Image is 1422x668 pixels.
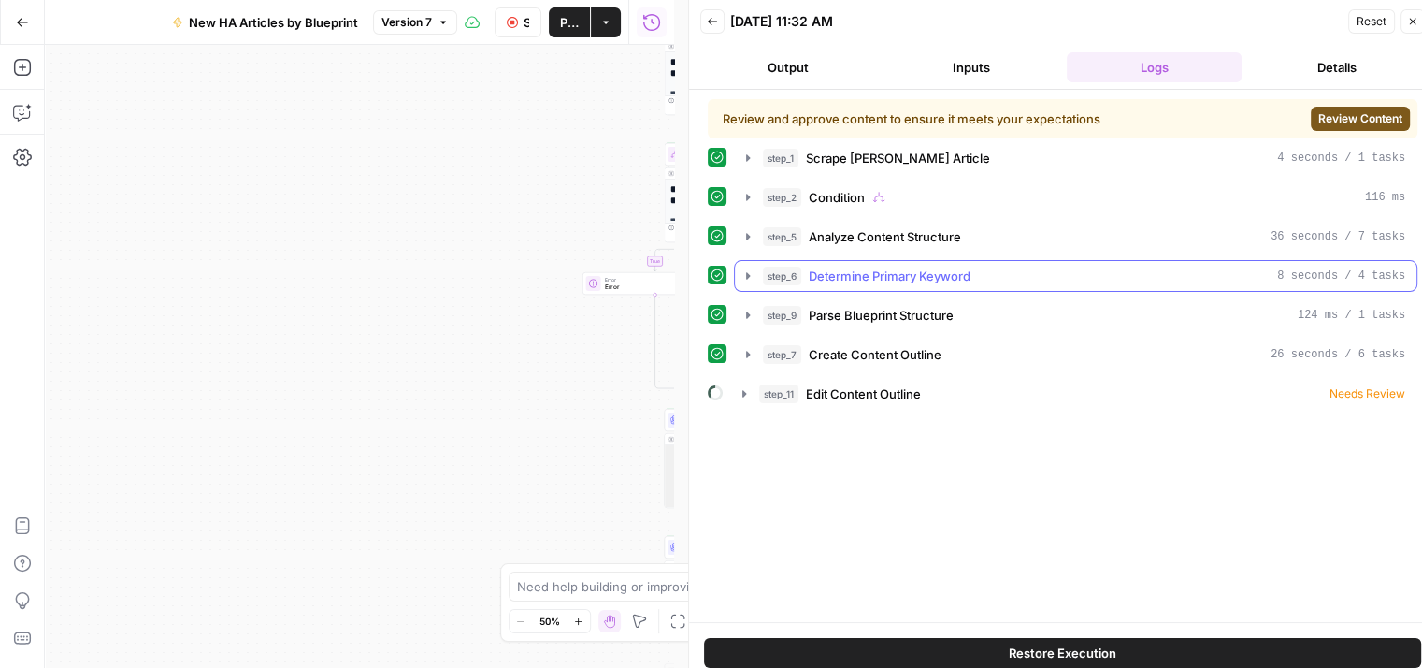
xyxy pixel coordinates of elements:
[809,188,865,207] span: Condition
[809,267,970,285] span: Determine Primary Keyword
[605,283,702,292] span: Error
[809,345,941,364] span: Create Content Outline
[763,227,801,246] span: step_5
[665,445,687,450] div: 1
[654,242,737,271] g: Edge from step_2 to step_3
[665,473,687,478] div: 6
[605,276,702,283] span: Error
[704,638,1421,668] button: Restore Execution
[1348,9,1395,34] button: Reset
[655,295,738,393] g: Edge from step_3 to step_2-conditional-end
[549,7,590,37] button: Publish
[495,7,541,37] button: Stop Run
[1365,189,1405,206] span: 116 ms
[763,345,801,364] span: step_7
[1277,150,1405,167] span: 4 seconds / 1 tasks
[735,261,1416,291] button: 8 seconds / 4 tasks
[763,267,801,285] span: step_6
[809,306,954,325] span: Parse Blueprint Structure
[731,379,1416,409] button: Needs Review
[381,14,432,31] span: Version 7
[735,222,1416,252] button: 36 seconds / 7 tasks
[809,227,961,246] span: Analyze Content Structure
[665,501,687,506] div: 11
[539,614,560,629] span: 50%
[373,10,457,35] button: Version 7
[806,149,990,167] span: Scrape [PERSON_NAME] Article
[582,272,727,295] div: ErrorError
[735,340,1416,370] button: 26 seconds / 6 tasks
[723,109,1202,128] div: Review and approve content to ensure it meets your expectations
[1067,52,1242,82] button: Logs
[735,182,1416,212] button: 116 ms
[665,450,687,459] div: 2
[806,385,921,403] span: Edit Content Outline
[1357,13,1386,30] span: Reset
[665,478,687,483] div: 7
[189,13,358,32] span: New HA Articles by Blueprint
[763,149,798,167] span: step_1
[1329,385,1405,402] span: Needs Review
[665,469,687,473] div: 5
[665,492,687,501] div: 10
[1311,107,1410,131] button: Review Content
[161,7,369,37] button: New HA Articles by Blueprint
[700,52,876,82] button: Output
[1318,110,1402,127] span: Review Content
[1298,307,1405,324] span: 124 ms / 1 tasks
[1271,346,1405,363] span: 26 seconds / 6 tasks
[763,188,801,207] span: step_2
[665,487,687,492] div: 9
[883,52,1059,82] button: Inputs
[665,464,687,469] div: 4
[735,143,1416,173] button: 4 seconds / 1 tasks
[1009,644,1116,662] span: Restore Execution
[1277,268,1405,284] span: 8 seconds / 4 tasks
[560,13,579,32] span: Publish
[524,13,529,32] span: Stop Run
[665,459,687,464] div: 3
[665,483,687,487] div: 8
[1271,228,1405,245] span: 36 seconds / 7 tasks
[665,506,687,516] div: 12
[759,385,798,403] span: step_11
[763,306,801,325] span: step_9
[735,300,1416,330] button: 124 ms / 1 tasks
